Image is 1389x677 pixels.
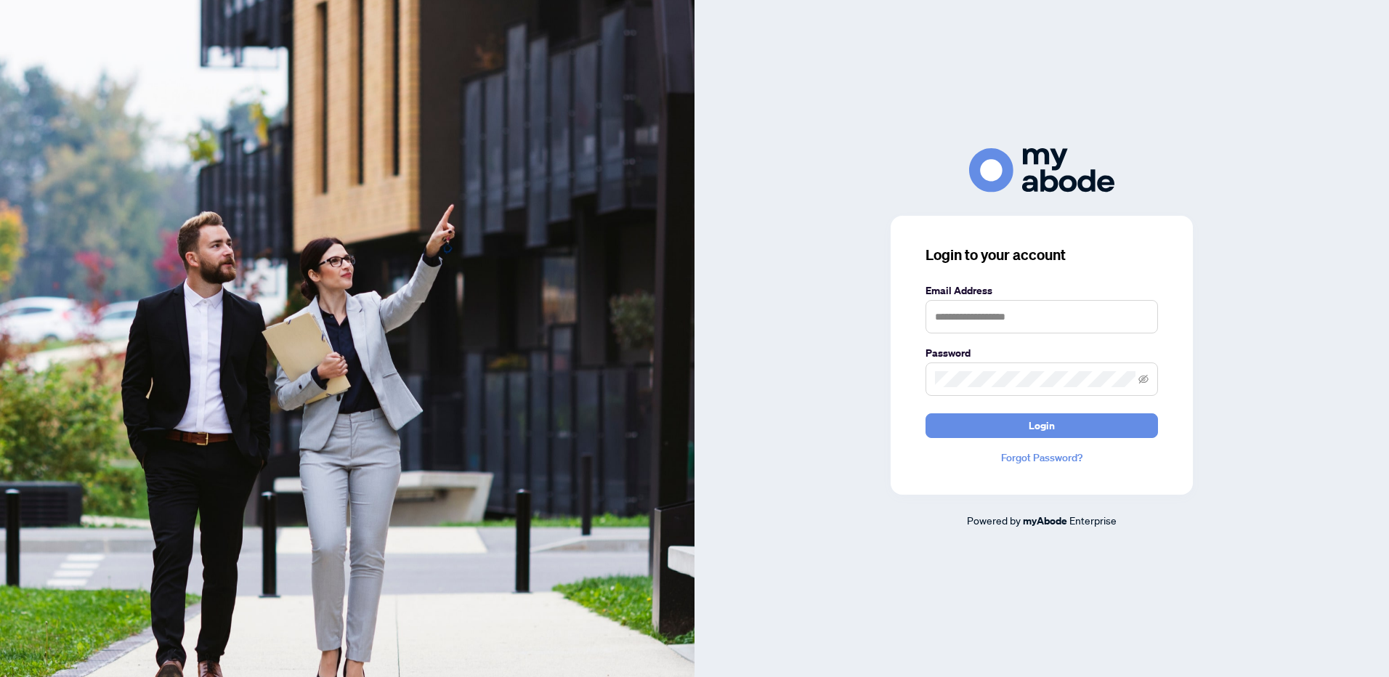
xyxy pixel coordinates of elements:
a: Forgot Password? [926,450,1158,466]
h3: Login to your account [926,245,1158,265]
label: Password [926,345,1158,361]
a: myAbode [1023,513,1067,529]
span: Powered by [967,514,1021,527]
img: ma-logo [969,148,1114,192]
button: Login [926,413,1158,438]
span: Login [1029,414,1055,437]
span: Enterprise [1069,514,1117,527]
label: Email Address [926,283,1158,299]
span: eye-invisible [1138,374,1149,384]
